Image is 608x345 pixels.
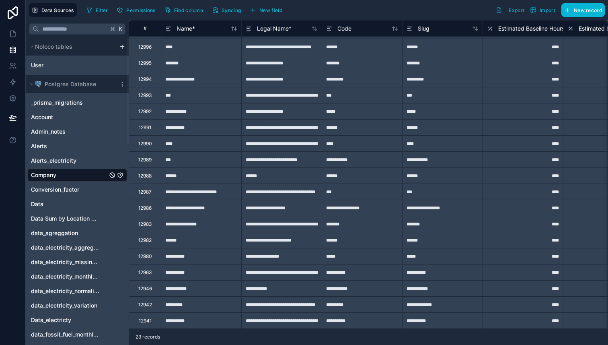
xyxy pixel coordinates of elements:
button: Permissions [114,4,158,16]
a: Conversion_factor [31,186,107,194]
a: Admin_notes [31,128,107,136]
a: _prisma_migrations [31,99,107,107]
a: Alerts_electricity [31,157,107,165]
div: data_electricity_normalization [27,285,127,297]
a: Data_electricty [31,316,107,324]
div: data_electricity_variation [27,299,127,312]
button: New field [247,4,285,16]
div: 12983 [138,221,152,227]
div: 12980 [138,253,152,260]
div: 12946 [138,285,152,292]
div: Account [27,111,127,124]
span: Name * [177,25,195,33]
a: Alerts [31,142,107,150]
span: Find column [174,7,203,13]
div: 12995 [138,60,152,66]
div: # [135,25,155,31]
div: Data Sum by Location and Data type [27,212,127,225]
div: Alerts_electricity [27,154,127,167]
span: data_agreggation [31,229,78,237]
span: Admin_notes [31,128,66,136]
a: data_fossil_fuel_monthly_normalization [31,331,99,339]
span: Filter [96,7,108,13]
span: Data Sources [41,7,74,13]
span: Conversion_factor [31,186,79,194]
button: Postgres logoPostgres Database [27,79,116,90]
img: Postgres logo [35,81,41,87]
div: data_fossil_fuel_monthly_normalization [27,328,127,341]
span: Account [31,113,53,121]
span: Alerts_electricity [31,157,76,165]
div: 12988 [138,173,152,179]
div: data_electricity_monthly_normalization [27,270,127,283]
div: 12992 [138,108,152,115]
span: User [31,61,43,69]
span: Slug [418,25,429,33]
a: data_agreggation [31,229,99,237]
a: data_electricity_missing_data [31,258,99,266]
div: 12994 [138,76,152,83]
a: Data Sum by Location and Data type [31,215,99,223]
div: data_electricity_aggregation [27,241,127,254]
span: Noloco tables [35,43,72,51]
button: New record [561,3,605,17]
div: 12963 [138,269,152,276]
div: User [27,59,127,72]
span: data_electricity_variation [31,302,97,310]
span: Estimated Baseline Hours Per Location [498,25,599,33]
button: Export [493,3,527,17]
span: K [118,26,123,32]
span: Data [31,200,43,208]
div: 12982 [138,237,152,244]
div: 12986 [138,205,152,211]
span: Legal Name * [257,25,292,33]
a: data_electricity_variation [31,302,99,310]
div: data_electricity_missing_data [27,256,127,269]
div: Admin_notes [27,125,127,138]
a: Account [31,113,107,121]
div: 12990 [138,140,152,147]
div: Data_electricty [27,314,127,326]
span: Postgres Database [45,80,96,88]
div: Data [27,198,127,211]
span: Code [337,25,351,33]
a: Data [31,200,107,208]
span: Export [509,7,524,13]
span: Data_electricty [31,316,71,324]
button: Syncing [209,4,244,16]
span: 23 records [136,334,160,340]
div: 12991 [139,124,151,131]
span: New record [574,7,602,13]
a: New record [558,3,605,17]
div: 12989 [138,157,152,163]
span: Syncing [222,7,241,13]
a: User [31,61,99,69]
div: 12987 [138,189,152,195]
a: data_electricity_monthly_normalization [31,273,99,281]
a: Company [31,171,107,179]
a: data_electricity_aggregation [31,244,99,252]
div: 12996 [138,44,152,50]
button: Import [527,3,558,17]
div: data_agreggation [27,227,127,240]
button: Data Sources [29,3,77,17]
span: Permissions [126,7,155,13]
a: Permissions [114,4,161,16]
span: New field [259,7,282,13]
div: 12941 [139,318,152,324]
button: Find column [162,4,206,16]
div: 12993 [138,92,152,99]
a: Syncing [209,4,247,16]
button: Noloco tables [27,41,116,52]
a: data_electricity_normalization [31,287,99,295]
span: Alerts [31,142,47,150]
span: Company [31,171,56,179]
div: 12942 [138,302,152,308]
span: Import [540,7,555,13]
